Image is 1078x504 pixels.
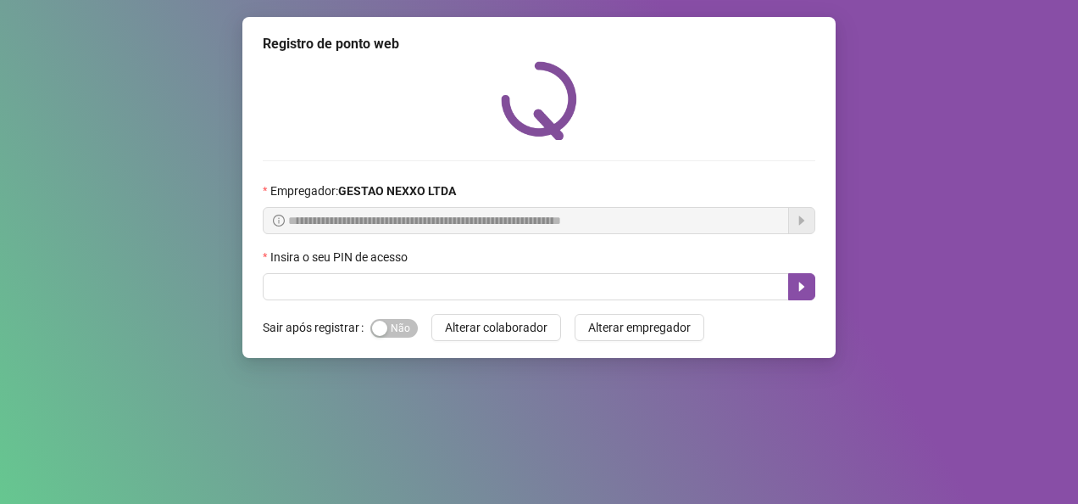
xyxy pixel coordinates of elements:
[575,314,704,341] button: Alterar empregador
[263,34,815,54] div: Registro de ponto web
[445,318,547,337] span: Alterar colaborador
[338,184,456,198] strong: GESTAO NEXXO LTDA
[273,215,285,227] span: info-circle
[431,314,561,341] button: Alterar colaborador
[795,280,808,294] span: caret-right
[588,318,691,337] span: Alterar empregador
[270,182,456,200] span: Empregador :
[263,248,419,266] label: Insira o seu PIN de acesso
[263,314,370,341] label: Sair após registrar
[501,61,577,140] img: QRPoint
